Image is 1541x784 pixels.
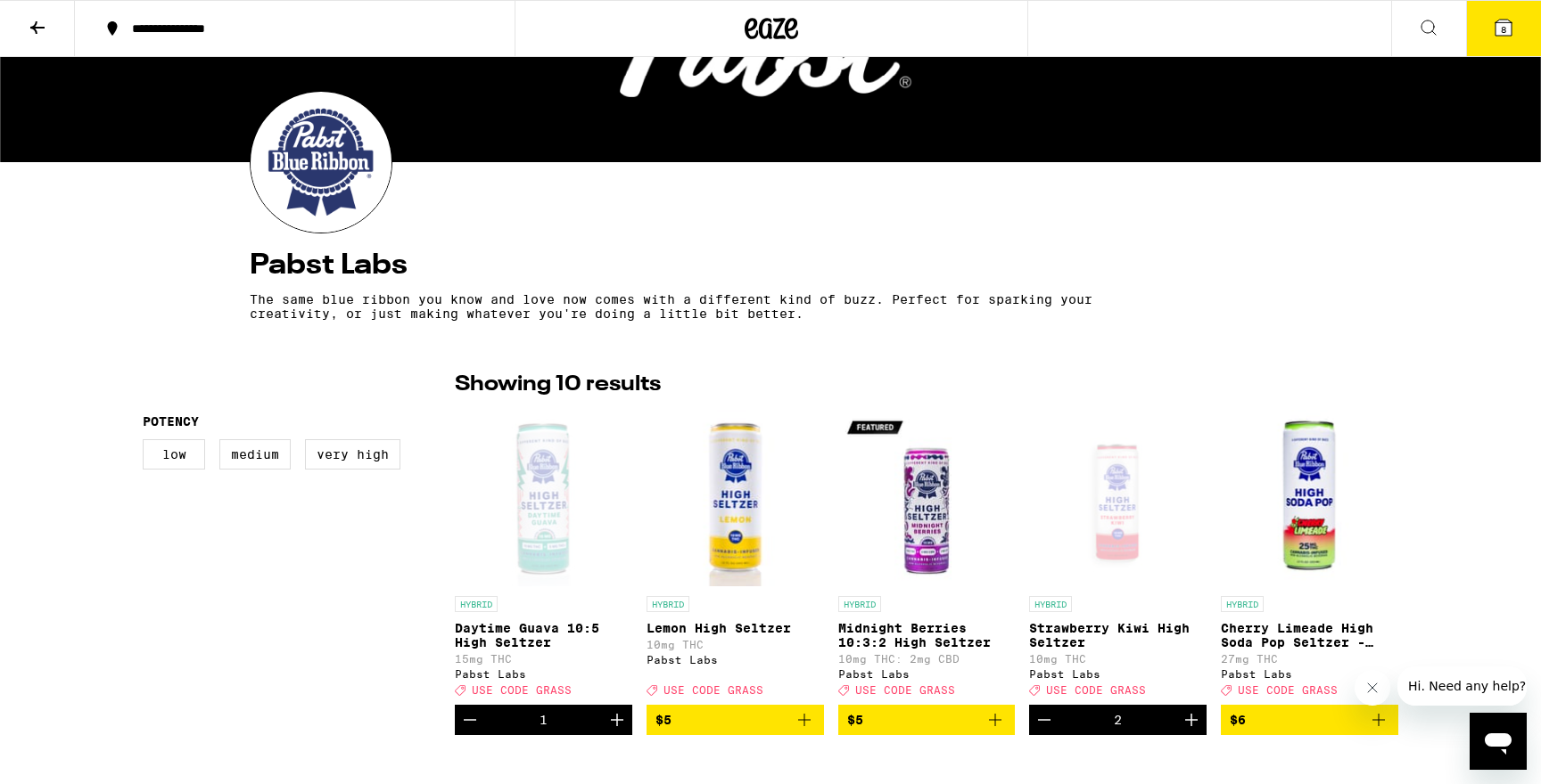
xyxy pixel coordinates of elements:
div: 2 [1114,713,1122,727]
button: Add to bag [647,705,824,735]
label: Very High [305,439,400,470]
div: Pabst Labs [1029,668,1207,680]
a: Open page for Lemon High Seltzer from Pabst Labs [647,409,824,705]
span: USE CODE GRASS [663,684,763,696]
img: Pabst Labs - Midnight Berries 10:3:2 High Seltzer [838,409,1016,587]
p: The same blue ribbon you know and love now comes with a different kind of buzz. Perfect for spark... [250,292,1134,321]
span: $6 [1230,713,1246,727]
span: 8 [1501,24,1506,35]
p: Cherry Limeade High Soda Pop Seltzer - 25mg [1221,621,1398,649]
div: 1 [540,713,548,727]
p: 10mg THC [1029,653,1207,665]
legend: Potency [143,414,199,429]
span: USE CODE GRASS [1046,684,1146,696]
label: Medium [219,439,291,470]
div: Pabst Labs [838,668,1016,680]
p: Lemon High Seltzer [647,621,824,635]
p: HYBRID [1221,596,1264,612]
h4: Pabst Labs [250,251,1291,280]
span: USE CODE GRASS [855,684,955,696]
p: Showing 10 results [455,370,661,400]
p: Strawberry Kiwi High Seltzer [1029,621,1207,649]
img: Pabst Labs - Cherry Limeade High Soda Pop Seltzer - 25mg [1221,409,1398,587]
p: 10mg THC: 2mg CBD [838,653,1016,665]
iframe: Message from company [1397,666,1527,706]
a: Open page for Daytime Guava 10:5 High Seltzer from Pabst Labs [455,409,632,705]
p: 27mg THC [1221,653,1398,665]
p: Midnight Berries 10:3:2 High Seltzer [838,621,1016,649]
p: HYBRID [647,596,689,612]
p: Daytime Guava 10:5 High Seltzer [455,621,632,649]
iframe: Button to launch messaging window [1470,713,1527,770]
div: Pabst Labs [647,654,824,666]
button: 8 [1466,1,1541,56]
span: USE CODE GRASS [472,684,572,696]
button: Increment [602,705,632,735]
p: 10mg THC [647,639,824,650]
div: Pabst Labs [1221,668,1398,680]
img: Pabst Labs logo [251,92,391,233]
button: Decrement [1029,705,1059,735]
p: HYBRID [838,596,881,612]
iframe: Close message [1355,670,1390,706]
button: Decrement [455,705,485,735]
div: Pabst Labs [455,668,632,680]
a: Open page for Strawberry Kiwi High Seltzer from Pabst Labs [1029,409,1207,705]
img: Pabst Labs - Lemon High Seltzer [647,409,824,587]
button: Add to bag [838,705,1016,735]
p: 15mg THC [455,653,632,665]
button: Increment [1176,705,1207,735]
label: Low [143,439,205,470]
p: HYBRID [1029,596,1072,612]
p: HYBRID [455,596,498,612]
span: $5 [847,713,863,727]
span: USE CODE GRASS [1238,684,1338,696]
span: $5 [655,713,672,727]
a: Open page for Cherry Limeade High Soda Pop Seltzer - 25mg from Pabst Labs [1221,409,1398,705]
a: Open page for Midnight Berries 10:3:2 High Seltzer from Pabst Labs [838,409,1016,705]
button: Add to bag [1221,705,1398,735]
